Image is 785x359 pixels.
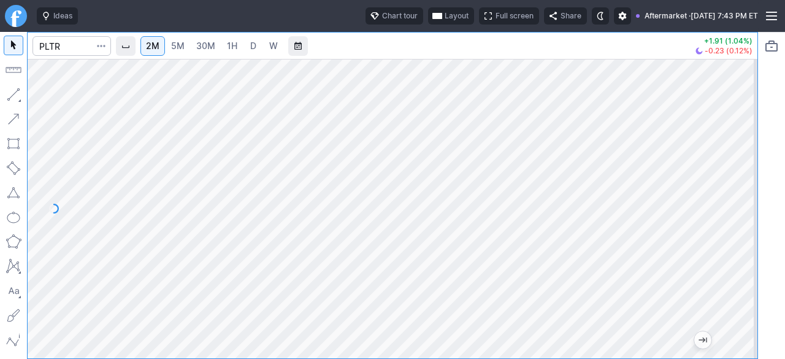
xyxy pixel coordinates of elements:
[53,10,72,22] span: Ideas
[171,41,185,51] span: 5M
[93,36,110,56] button: Search
[250,41,256,51] span: D
[4,281,23,301] button: Text
[694,331,711,349] button: Jump to the most recent bar
[4,85,23,104] button: Line
[269,41,278,51] span: W
[191,36,221,56] a: 30M
[382,10,418,22] span: Chart tour
[288,36,308,56] button: Range
[33,36,111,56] input: Search
[4,232,23,252] button: Polygon
[146,41,159,51] span: 2M
[4,306,23,325] button: Brush
[479,7,539,25] button: Full screen
[366,7,423,25] button: Chart tour
[4,134,23,153] button: Rectangle
[561,10,581,22] span: Share
[221,36,243,56] a: 1H
[116,36,136,56] button: Interval
[4,60,23,80] button: Measure
[140,36,165,56] a: 2M
[544,7,587,25] button: Share
[691,10,758,22] span: [DATE] 7:43 PM ET
[4,158,23,178] button: Rotated rectangle
[196,41,215,51] span: 30M
[243,36,263,56] a: D
[4,183,23,203] button: Triangle
[645,10,691,22] span: Aftermarket ·
[4,330,23,350] button: Elliott waves
[592,7,609,25] button: Toggle dark mode
[227,41,237,51] span: 1H
[4,36,23,55] button: Mouse
[4,257,23,276] button: XABCD
[695,37,752,45] p: +1.91 (1.04%)
[5,5,27,27] a: Finviz.com
[166,36,190,56] a: 5M
[4,207,23,227] button: Ellipse
[762,36,781,56] button: Portfolio watchlist
[705,47,752,55] span: -0.23 (0.12%)
[428,7,474,25] button: Layout
[445,10,469,22] span: Layout
[496,10,534,22] span: Full screen
[4,109,23,129] button: Arrow
[37,7,78,25] button: Ideas
[614,7,631,25] button: Settings
[264,36,283,56] a: W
